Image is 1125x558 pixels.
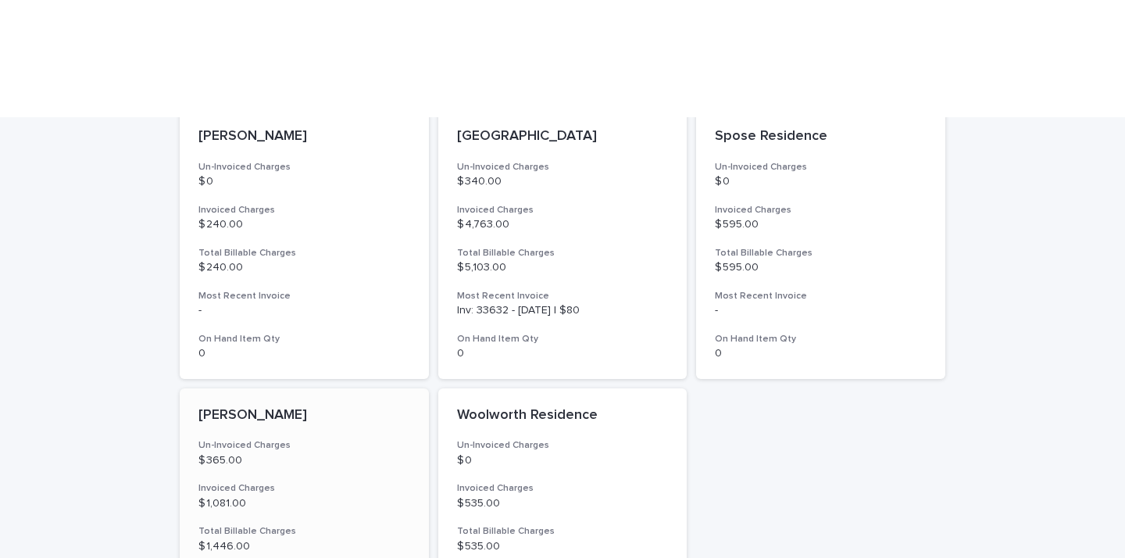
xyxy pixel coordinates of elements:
p: $ 0 [715,175,927,188]
h3: Invoiced Charges [715,204,927,216]
h3: Most Recent Invoice [198,290,410,302]
p: [GEOGRAPHIC_DATA] [457,128,669,145]
p: Spose Residence [715,128,927,145]
p: $ 365.00 [198,454,410,467]
p: 0 [198,347,410,360]
h3: On Hand Item Qty [198,333,410,345]
p: $ 0 [198,175,410,188]
h3: Total Billable Charges [198,525,410,538]
p: [PERSON_NAME] [198,407,410,424]
h3: Un-Invoiced Charges [457,161,669,173]
h3: Invoiced Charges [198,204,410,216]
p: 0 [715,347,927,360]
h3: Most Recent Invoice [457,290,669,302]
h3: Un-Invoiced Charges [198,161,410,173]
h3: Total Billable Charges [457,247,669,259]
p: $ 535.00 [457,497,669,510]
p: - [715,304,927,317]
a: [GEOGRAPHIC_DATA]Un-Invoiced Charges$ 340.00Invoiced Charges$ 4,763.00Total Billable Charges$ 5,1... [438,109,687,379]
p: 0 [457,347,669,360]
h3: Invoiced Charges [457,204,669,216]
h3: On Hand Item Qty [457,333,669,345]
h3: Invoiced Charges [457,482,669,495]
a: [PERSON_NAME]Un-Invoiced Charges$ 0Invoiced Charges$ 240.00Total Billable Charges$ 240.00Most Rec... [180,109,429,379]
h3: Total Billable Charges [457,525,669,538]
h3: Total Billable Charges [715,247,927,259]
h3: Un-Invoiced Charges [198,439,410,452]
p: $ 5,103.00 [457,261,669,274]
h3: Un-Invoiced Charges [457,439,669,452]
p: Inv: 33632 - [DATE] | $80 [457,304,669,317]
p: $ 1,446.00 [198,540,410,553]
h3: Invoiced Charges [198,482,410,495]
p: [PERSON_NAME] [198,128,410,145]
p: $ 595.00 [715,261,927,274]
a: Spose ResidenceUn-Invoiced Charges$ 0Invoiced Charges$ 595.00Total Billable Charges$ 595.00Most R... [696,109,945,379]
h3: Un-Invoiced Charges [715,161,927,173]
p: Woolworth Residence [457,407,669,424]
p: $ 340.00 [457,175,669,188]
h3: On Hand Item Qty [715,333,927,345]
p: $ 1,081.00 [198,497,410,510]
p: $ 595.00 [715,218,927,231]
p: - [198,304,410,317]
h3: Total Billable Charges [198,247,410,259]
h3: Most Recent Invoice [715,290,927,302]
p: $ 240.00 [198,261,410,274]
p: $ 240.00 [198,218,410,231]
p: $ 535.00 [457,540,669,553]
p: $ 4,763.00 [457,218,669,231]
p: $ 0 [457,454,669,467]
